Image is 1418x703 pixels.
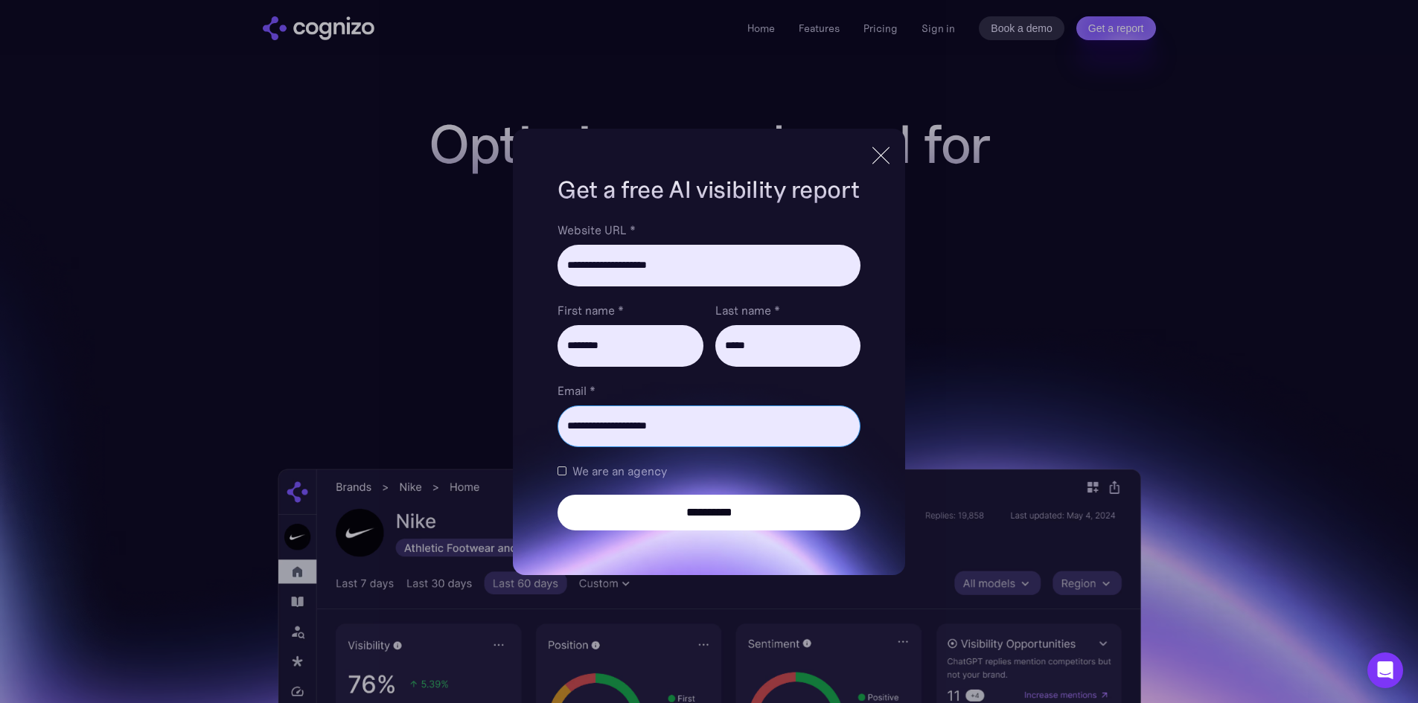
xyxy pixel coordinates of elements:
div: Open Intercom Messenger [1367,652,1403,688]
label: Email * [558,382,860,399]
label: Website URL * [558,221,860,239]
label: First name * [558,301,703,319]
label: Last name * [715,301,860,319]
span: We are an agency [572,462,667,480]
h1: Get a free AI visibility report [558,173,860,206]
form: Brand Report Form [558,221,860,530]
